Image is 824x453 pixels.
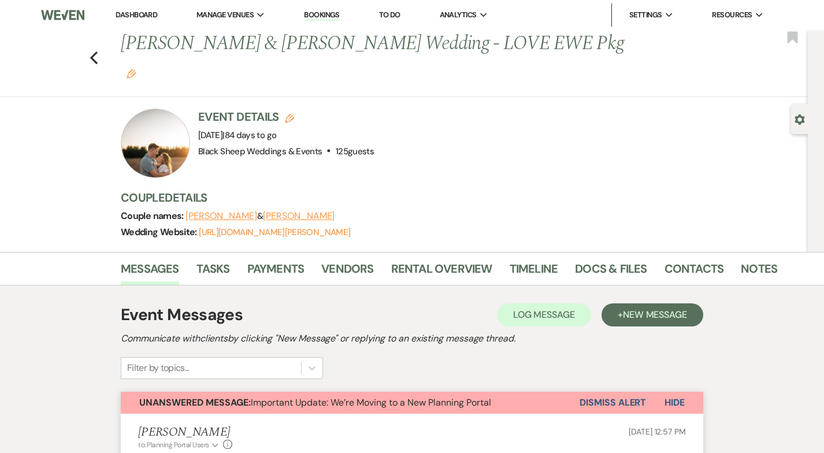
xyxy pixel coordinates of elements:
[121,226,199,238] span: Wedding Website:
[196,259,230,285] a: Tasks
[712,9,752,21] span: Resources
[138,440,209,450] span: to: Planning Portal Users
[121,332,703,346] h2: Communicate with clients by clicking "New Message" or replying to an existing message thread.
[198,109,374,125] h3: Event Details
[795,113,805,124] button: Open lead details
[139,396,491,409] span: Important Update: We’re Moving to a New Planning Portal
[440,9,477,21] span: Analytics
[198,129,276,141] span: [DATE]
[646,392,703,414] button: Hide
[321,259,373,285] a: Vendors
[665,259,724,285] a: Contacts
[391,259,492,285] a: Rental Overview
[185,211,257,221] button: [PERSON_NAME]
[121,190,768,206] h3: Couple Details
[379,10,400,20] a: To Do
[304,10,340,21] a: Bookings
[247,259,305,285] a: Payments
[575,259,647,285] a: Docs & Files
[138,425,232,440] h5: [PERSON_NAME]
[127,361,189,375] div: Filter by topics...
[222,129,276,141] span: |
[623,309,687,321] span: New Message
[199,226,350,238] a: [URL][DOMAIN_NAME][PERSON_NAME]
[629,426,686,437] span: [DATE] 12:57 PM
[510,259,558,285] a: Timeline
[665,396,685,409] span: Hide
[497,303,591,326] button: Log Message
[263,211,335,221] button: [PERSON_NAME]
[602,303,703,326] button: +New Message
[121,392,580,414] button: Unanswered Message:Important Update: We’re Moving to a New Planning Portal
[138,440,220,450] button: to: Planning Portal Users
[196,9,254,21] span: Manage Venues
[513,309,575,321] span: Log Message
[741,259,777,285] a: Notes
[121,303,243,327] h1: Event Messages
[127,68,136,79] button: Edit
[185,210,335,222] span: &
[225,129,277,141] span: 84 days to go
[121,259,179,285] a: Messages
[41,3,84,27] img: Weven Logo
[121,30,639,85] h1: [PERSON_NAME] & [PERSON_NAME] Wedding - LOVE EWE Pkg
[121,210,185,222] span: Couple names:
[580,392,646,414] button: Dismiss Alert
[116,10,157,20] a: Dashboard
[198,146,322,157] span: Black Sheep Weddings & Events
[139,396,251,409] strong: Unanswered Message:
[629,9,662,21] span: Settings
[336,146,374,157] span: 125 guests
